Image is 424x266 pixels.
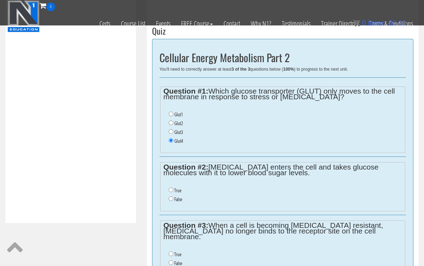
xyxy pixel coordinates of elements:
a: Testimonials [277,11,316,36]
b: 3 of the 3 [232,67,250,72]
span: items: [368,19,387,27]
a: 0 [40,1,55,10]
a: Events [151,11,176,36]
a: Terms & Conditions [364,11,418,36]
label: Glut1 [174,112,183,117]
img: icon11.png [353,19,360,26]
a: Why N1? [245,11,277,36]
span: $ [389,19,393,27]
a: Certs [94,11,116,36]
h2: Cellular Energy Metabolism Part 2 [159,52,406,63]
legend: [MEDICAL_DATA] enters the cell and takes glucose molecules with it to lower blood sugar levels. [163,164,402,176]
label: False [174,196,182,202]
label: True [174,252,181,257]
strong: Question #3: [163,221,208,229]
a: Trainer Directory [316,11,364,36]
span: 0 [46,2,55,11]
legend: When a cell is becoming [MEDICAL_DATA] resistant, [MEDICAL_DATA] no longer binds to the receptor ... [163,223,402,240]
span: 0 [362,19,366,27]
label: Glut2 [174,120,183,126]
a: FREE Course [176,11,218,36]
strong: Question #2: [163,163,208,171]
legend: Which glucose transporter (GLUT) only moves to the cell membrane in response to stress or [MEDICA... [163,88,402,100]
b: 100% [283,67,294,72]
a: Contact [218,11,245,36]
a: 0 items: $0.00 [353,19,406,27]
label: False [174,260,182,266]
label: Glut4 [174,138,183,144]
bdi: 0.00 [389,19,406,27]
label: Glut3 [174,129,183,135]
strong: Question #1: [163,87,208,95]
a: Course List [116,11,151,36]
div: You'll need to correctly answer at least questions below ( ) to progress to the next unit. [159,67,406,72]
img: n1-education [7,0,40,32]
label: True [174,188,181,193]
